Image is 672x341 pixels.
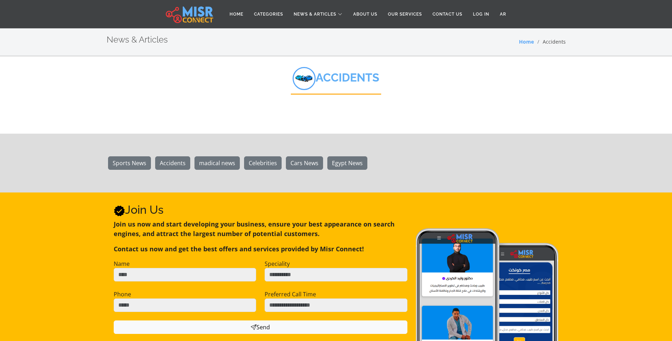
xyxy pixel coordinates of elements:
[265,259,290,268] label: Speciality
[293,67,316,90] img: Yd71kplt0KeI6HnIgXNG.png
[291,67,381,95] h2: Accidents
[114,205,125,217] svg: Verified account
[468,7,495,21] a: Log in
[114,203,407,217] h2: Join Us
[155,156,190,170] a: Accidents
[348,7,383,21] a: About Us
[107,35,168,45] h2: News & Articles
[327,156,367,170] a: Egypt News
[108,156,151,170] a: Sports News
[286,156,323,170] a: Cars News
[224,7,249,21] a: Home
[114,259,130,268] label: Name
[114,290,131,298] label: Phone
[114,320,407,334] button: Send
[249,7,288,21] a: Categories
[114,244,407,254] p: Contact us now and get the best offers and services provided by Misr Connect!
[383,7,427,21] a: Our Services
[288,7,348,21] a: News & Articles
[265,290,316,298] label: Preferred Call Time
[194,156,240,170] a: madical news
[244,156,282,170] a: Celebrities
[114,219,407,239] p: Join us now and start developing your business, ensure your best appearance on search engines, an...
[166,5,213,23] img: main.misr_connect
[427,7,468,21] a: Contact Us
[534,38,566,45] li: Accidents
[495,7,512,21] a: AR
[294,11,336,17] span: News & Articles
[519,38,534,45] a: Home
